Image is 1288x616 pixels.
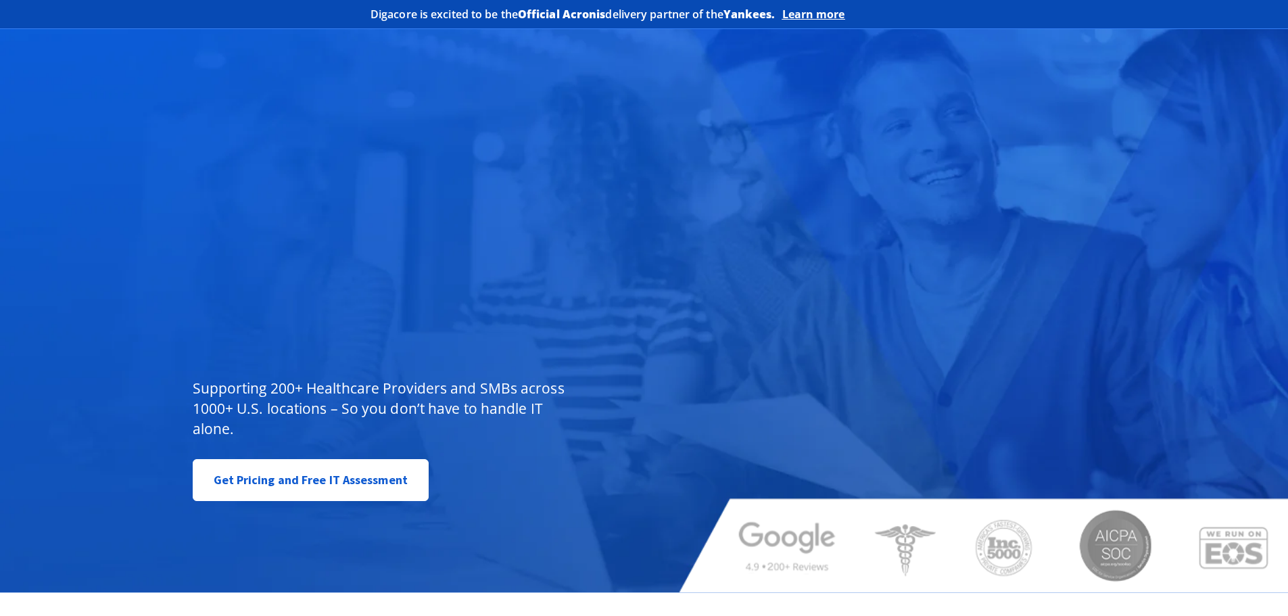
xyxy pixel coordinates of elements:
span: Get Pricing and Free IT Assessment [214,467,408,494]
a: Learn more [782,7,845,21]
p: Supporting 200+ Healthcare Providers and SMBs across 1000+ U.S. locations – So you don’t have to ... [193,378,571,439]
h2: Digacore is excited to be the delivery partner of the [371,9,776,20]
b: Official Acronis [518,7,606,22]
img: Acronis [852,4,918,24]
a: Get Pricing and Free IT Assessment [193,459,429,501]
b: Yankees. [723,7,776,22]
